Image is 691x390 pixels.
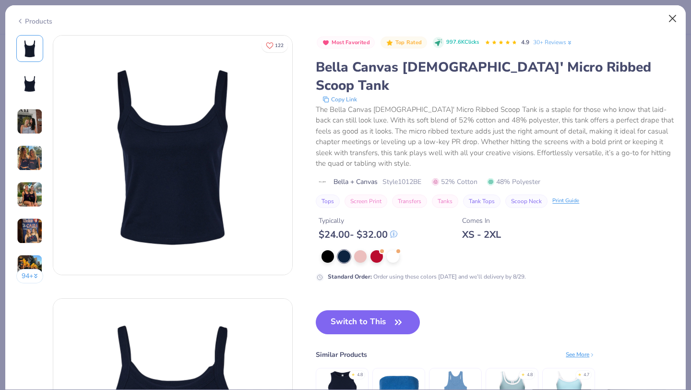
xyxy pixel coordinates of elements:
[17,145,43,171] img: User generated content
[432,195,458,208] button: Tanks
[485,35,517,50] div: 4.9 Stars
[462,216,501,226] div: Comes In
[316,310,420,334] button: Switch to This
[382,177,421,187] span: Style 1012BE
[462,229,501,241] div: XS - 2XL
[664,10,682,28] button: Close
[316,104,675,169] div: The Bella Canvas [DEMOGRAPHIC_DATA]' Micro Ribbed Scoop Tank is a staple for those who know that ...
[18,73,41,97] img: Back
[328,273,372,280] strong: Standard Order :
[17,255,43,280] img: User generated content
[319,216,397,226] div: Typically
[463,195,500,208] button: Tank Tops
[322,39,330,47] img: Most Favorited sort
[521,38,529,46] span: 4.9
[18,37,41,60] img: Front
[432,177,477,187] span: 52% Cotton
[584,372,589,378] div: 4.7
[345,195,387,208] button: Screen Print
[319,229,397,241] div: $ 24.00 - $ 32.00
[332,40,370,45] span: Most Favorited
[53,36,292,275] img: Front
[395,40,422,45] span: Top Rated
[316,58,675,95] div: Bella Canvas [DEMOGRAPHIC_DATA]' Micro Ribbed Scoop Tank
[552,197,579,205] div: Print Guide
[316,350,367,360] div: Similar Products
[527,372,533,378] div: 4.8
[17,218,43,244] img: User generated content
[316,195,340,208] button: Tops
[328,272,526,281] div: Order using these colors [DATE] and we’ll delivery by 8/29.
[505,195,548,208] button: Scoop Neck
[446,38,479,47] span: 997.6K Clicks
[316,178,329,186] img: brand logo
[275,43,284,48] span: 122
[566,350,595,359] div: See More
[17,109,43,134] img: User generated content
[16,269,44,283] button: 94+
[262,38,288,52] button: Like
[16,16,52,26] div: Products
[320,95,360,104] button: copy to clipboard
[578,372,582,376] div: ★
[392,195,427,208] button: Transfers
[17,182,43,207] img: User generated content
[386,39,393,47] img: Top Rated sort
[487,177,540,187] span: 48% Polyester
[317,37,375,49] button: Badge Button
[357,372,363,378] div: 4.8
[381,37,427,49] button: Badge Button
[351,372,355,376] div: ★
[521,372,525,376] div: ★
[334,177,378,187] span: Bella + Canvas
[533,38,573,47] a: 30+ Reviews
